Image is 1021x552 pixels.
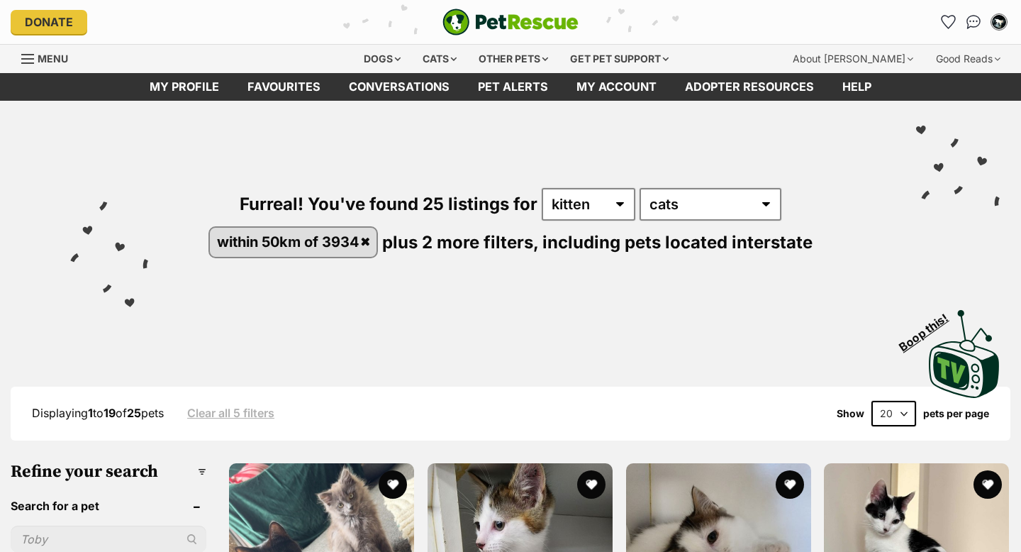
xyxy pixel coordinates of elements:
[577,470,606,499] button: favourite
[442,9,579,35] img: logo-e224e6f780fb5917bec1dbf3a21bbac754714ae5b6737aabdf751b685950b380.svg
[104,406,116,420] strong: 19
[354,45,411,73] div: Dogs
[442,9,579,35] a: PetRescue
[335,73,464,101] a: conversations
[38,53,68,65] span: Menu
[929,310,1000,398] img: PetRescue TV logo
[11,499,206,512] header: Search for a pet
[542,231,813,252] span: including pets located interstate
[464,73,562,101] a: Pet alerts
[127,406,141,420] strong: 25
[937,11,1010,33] ul: Account quick links
[923,408,989,419] label: pets per page
[783,45,923,73] div: About [PERSON_NAME]
[32,406,164,420] span: Displaying to of pets
[379,470,407,499] button: favourite
[88,406,93,420] strong: 1
[966,15,981,29] img: chat-41dd97257d64d25036548639549fe6c8038ab92f7586957e7f3b1b290dea8141.svg
[671,73,828,101] a: Adopter resources
[992,15,1006,29] img: Lily Street profile pic
[11,462,206,482] h3: Refine your search
[560,45,679,73] div: Get pet support
[21,45,78,70] a: Menu
[382,231,538,252] span: plus 2 more filters,
[962,11,985,33] a: Conversations
[828,73,886,101] a: Help
[187,407,274,419] a: Clear all 5 filters
[973,470,1002,499] button: favourite
[926,45,1010,73] div: Good Reads
[988,11,1010,33] button: My account
[233,73,335,101] a: Favourites
[11,10,87,34] a: Donate
[210,228,376,257] a: within 50km of 3934
[837,408,864,419] span: Show
[240,194,537,214] span: Furreal! You've found 25 listings for
[897,302,962,353] span: Boop this!
[562,73,671,101] a: My account
[413,45,467,73] div: Cats
[929,297,1000,401] a: Boop this!
[775,470,803,499] button: favourite
[469,45,558,73] div: Other pets
[937,11,959,33] a: Favourites
[135,73,233,101] a: My profile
